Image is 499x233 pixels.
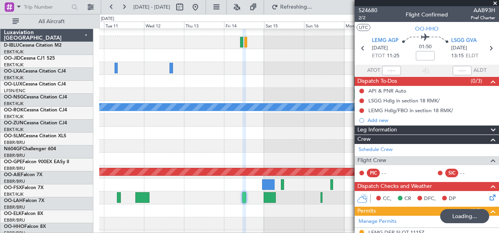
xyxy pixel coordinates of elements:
[20,19,83,24] span: All Aircraft
[359,15,377,21] span: 2/2
[4,186,44,190] a: OO-FSXFalcon 7X
[359,6,377,15] span: 524680
[24,1,69,13] input: Trip Number
[280,4,313,10] span: Refreshing...
[357,126,397,135] span: Leg Information
[4,108,24,113] span: OO-ROK
[372,52,385,60] span: ETOT
[4,191,24,197] a: EBKT/KJK
[451,37,477,45] span: LSGG GVA
[4,173,21,177] span: OO-AIE
[4,75,24,81] a: EBKT/KJK
[304,22,344,29] div: Sun 16
[101,16,114,22] div: [DATE]
[372,37,399,45] span: LEMG AGP
[4,134,23,138] span: OO-SLM
[451,52,464,60] span: 13:15
[445,169,458,177] div: SIC
[367,169,380,177] div: PIC
[4,211,43,216] a: OO-ELKFalcon 8X
[404,195,411,203] span: CR
[4,198,23,203] span: OO-LAH
[344,22,384,29] div: Mon 17
[104,22,144,29] div: Tue 11
[4,211,22,216] span: OO-ELK
[372,44,388,52] span: [DATE]
[368,107,453,114] div: LEMG Hdlg/FBO in section 18 RMK/
[4,88,25,94] a: LFSN/ENC
[4,198,44,203] a: OO-LAHFalcon 7X
[460,169,478,177] div: - -
[4,153,25,158] a: EBBR/BRU
[4,56,55,61] a: OO-JIDCessna CJ1 525
[4,62,24,68] a: EBKT/KJK
[4,95,24,100] span: OO-NSG
[4,166,25,171] a: EBBR/BRU
[368,97,440,104] div: LSGG Hdlg in section 18 RMK/
[4,147,56,151] a: N604GFChallenger 604
[359,146,393,154] a: Schedule Crew
[133,4,170,11] span: [DATE] - [DATE]
[144,22,184,29] div: Wed 12
[4,140,25,146] a: EBBR/BRU
[357,135,371,144] span: Crew
[4,147,22,151] span: N604GF
[415,25,439,33] span: OO-HHO
[4,108,67,113] a: OO-ROKCessna Citation CJ4
[4,49,24,55] a: EBKT/KJK
[357,182,432,191] span: Dispatch Checks and Weather
[424,195,436,203] span: DFC,
[387,52,399,60] span: 11:25
[4,82,66,87] a: OO-LUXCessna Citation CJ4
[406,11,448,19] div: Flight Confirmed
[382,66,401,75] input: --:--
[4,217,25,223] a: EBBR/BRU
[4,114,24,120] a: EBKT/KJK
[359,218,397,226] a: Manage Permits
[4,56,20,61] span: OO-JID
[357,77,397,86] span: Dispatch To-Dos
[466,52,478,60] span: ELDT
[440,209,489,223] div: Loading...
[184,22,224,29] div: Thu 13
[268,1,315,13] button: Refreshing...
[4,121,24,126] span: OO-ZUN
[4,186,22,190] span: OO-FSX
[449,195,456,203] span: DP
[451,44,467,52] span: [DATE]
[357,207,376,216] span: Permits
[382,169,399,177] div: - -
[357,156,386,165] span: Flight Crew
[4,95,67,100] a: OO-NSGCessna Citation CJ4
[4,134,66,138] a: OO-SLMCessna Citation XLS
[4,43,62,48] a: D-IBLUCessna Citation M2
[4,69,66,74] a: OO-LXACessna Citation CJ4
[4,101,24,107] a: EBKT/KJK
[357,24,370,31] button: UTC
[368,117,495,124] div: Add new
[224,22,264,29] div: Fri 14
[471,6,495,15] span: AAB93H
[4,204,25,210] a: EBBR/BRU
[471,15,495,21] span: Pref Charter
[4,178,25,184] a: EBBR/BRU
[4,121,67,126] a: OO-ZUNCessna Citation CJ4
[4,43,19,48] span: D-IBLU
[368,87,406,94] div: API & PNR Auto
[264,22,304,29] div: Sat 15
[474,67,486,75] span: ALDT
[4,69,22,74] span: OO-LXA
[4,127,24,133] a: EBKT/KJK
[471,207,482,215] span: (0/2)
[367,67,380,75] span: ATOT
[4,224,24,229] span: OO-HHO
[4,173,42,177] a: OO-AIEFalcon 7X
[4,224,46,229] a: OO-HHOFalcon 8X
[471,77,482,85] span: (0/3)
[383,195,392,203] span: CC,
[4,160,69,164] a: OO-GPEFalcon 900EX EASy II
[9,15,85,28] button: All Aircraft
[4,160,22,164] span: OO-GPE
[419,43,432,51] span: 01:50
[4,82,22,87] span: OO-LUX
